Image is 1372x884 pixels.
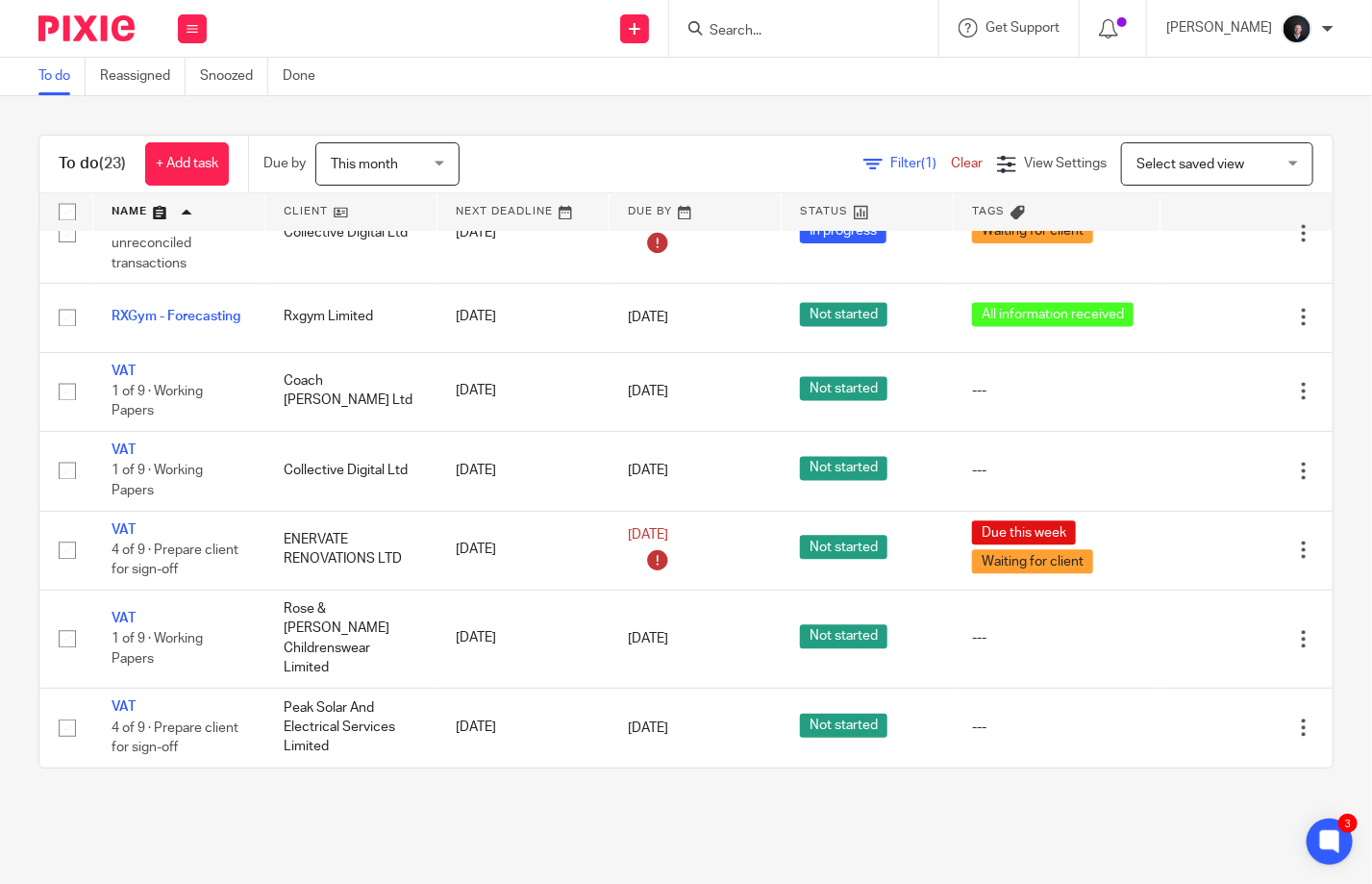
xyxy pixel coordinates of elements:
[800,303,887,327] span: Not started
[112,524,136,538] a: VAT
[972,303,1134,327] span: All information received
[112,613,136,626] a: VAT
[921,157,936,170] span: (1)
[1166,18,1272,38] p: [PERSON_NAME]
[800,457,887,481] span: Not started
[112,444,136,458] a: VAT
[112,543,238,577] span: 4 of 9 · Prepare client for sign-off
[437,284,609,352] td: [DATE]
[283,58,330,95] a: Done
[437,185,609,284] td: [DATE]
[1024,157,1107,170] span: View Settings
[59,154,126,174] h1: To do
[628,721,668,735] span: [DATE]
[264,689,437,768] td: Peak Solar And Electrical Services Limited
[1282,13,1312,44] img: 455A2509.jpg
[628,311,668,324] span: [DATE]
[437,432,609,511] td: [DATE]
[263,154,306,173] p: Due by
[112,385,203,418] span: 1 of 9 · Working Papers
[99,156,126,171] span: (23)
[628,385,668,398] span: [DATE]
[145,142,229,186] a: + Add task
[973,207,1006,217] span: Tags
[200,58,268,95] a: Snoozed
[264,511,437,590] td: ENERVATE RENOVATIONS LTD
[437,590,609,688] td: [DATE]
[800,536,887,560] span: Not started
[972,382,1141,401] div: ---
[985,21,1060,35] span: Get Support
[38,58,86,95] a: To do
[38,15,135,41] img: Pixie
[1136,158,1244,171] span: Select saved view
[112,366,136,379] a: VAT
[112,217,217,270] span: 3 of 6 · Remaining unreconciled transactions
[437,352,609,431] td: [DATE]
[437,511,609,590] td: [DATE]
[800,377,887,401] span: Not started
[264,185,437,284] td: Collective Digital Ltd
[1338,814,1358,833] div: 3
[264,284,437,352] td: Rxgym Limited
[800,714,887,738] span: Not started
[100,58,186,95] a: Reassigned
[112,311,240,324] a: RXGym - Forecasting
[331,158,398,171] span: This month
[112,701,136,715] a: VAT
[112,465,203,498] span: 1 of 9 · Working Papers
[628,633,668,646] span: [DATE]
[112,721,238,755] span: 4 of 9 · Prepare client for sign-off
[264,352,437,431] td: Coach [PERSON_NAME] Ltd
[972,521,1076,545] span: Due this week
[951,157,983,170] a: Clear
[112,632,203,666] span: 1 of 9 · Working Papers
[972,629,1141,648] div: ---
[437,689,609,768] td: [DATE]
[628,465,668,478] span: [DATE]
[890,157,951,170] span: Filter
[972,719,1141,738] div: ---
[972,462,1141,481] div: ---
[264,590,437,688] td: Rose & [PERSON_NAME] Childrenswear Limited
[264,432,437,511] td: Collective Digital Ltd
[708,23,881,40] input: Search
[628,528,668,542] span: [DATE]
[800,625,887,649] span: Not started
[972,550,1093,574] span: Waiting for client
